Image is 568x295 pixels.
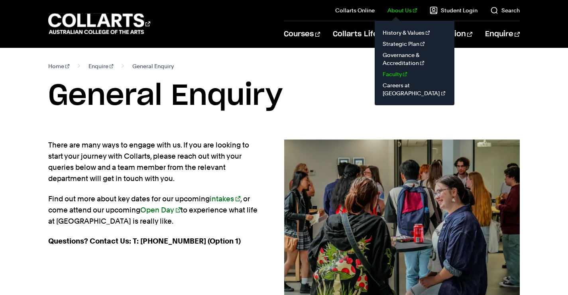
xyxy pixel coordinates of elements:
[48,237,241,245] strong: Questions? Contact Us: T: [PHONE_NUMBER] (Option 1)
[284,21,320,47] a: Courses
[140,206,181,214] a: Open Day
[381,38,448,49] a: Strategic Plan
[381,27,448,38] a: History & Values
[210,195,240,203] a: intakes
[335,6,375,14] a: Collarts Online
[387,6,417,14] a: About Us
[485,21,520,47] a: Enquire
[48,193,258,227] p: Find out more about key dates for our upcoming , or come attend our upcoming to experience what l...
[48,61,69,72] a: Home
[88,61,114,72] a: Enquire
[48,78,520,114] h1: General Enquiry
[381,80,448,99] a: Careers at [GEOGRAPHIC_DATA]
[490,6,520,14] a: Search
[333,21,384,47] a: Collarts Life
[381,49,448,69] a: Governance & Accreditation
[48,140,258,184] p: There are many ways to engage with us. If you are looking to start your journey with Collarts, pl...
[48,12,150,35] div: Go to homepage
[132,61,174,72] span: General Enquiry
[381,69,448,80] a: Faculty
[430,6,478,14] a: Student Login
